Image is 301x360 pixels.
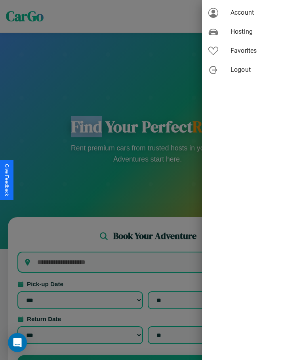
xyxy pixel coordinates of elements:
div: Favorites [202,41,301,60]
span: Logout [231,65,295,75]
span: Favorites [231,46,295,56]
div: Open Intercom Messenger [8,333,27,352]
span: Hosting [231,27,295,37]
span: Account [231,8,295,17]
div: Give Feedback [4,164,10,196]
div: Logout [202,60,301,79]
div: Account [202,3,301,22]
div: Hosting [202,22,301,41]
